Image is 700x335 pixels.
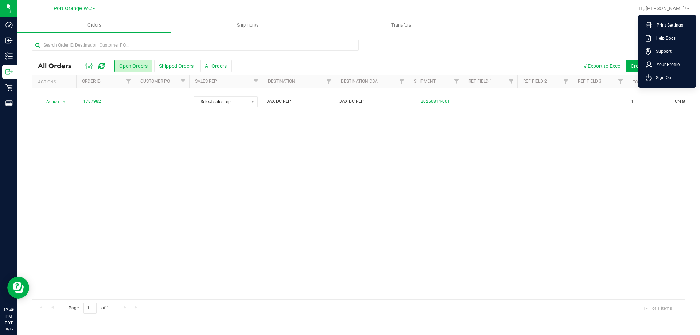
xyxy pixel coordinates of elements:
[195,79,217,84] a: Sales Rep
[339,98,404,105] span: JAX DC REP
[62,303,115,314] span: Page of 1
[577,60,626,72] button: Export to Excel
[652,61,680,68] span: Your Profile
[78,22,111,28] span: Orders
[7,277,29,299] iframe: Resource center
[646,35,692,42] a: Help Docs
[631,63,669,69] span: Create new order
[414,79,436,84] a: Shipment
[38,62,79,70] span: All Orders
[177,75,189,88] a: Filter
[267,98,331,105] span: JAX DC REP
[626,60,674,72] button: Create new order
[633,79,672,85] a: Total Orderlines
[5,37,13,44] inline-svg: Inbound
[227,22,269,28] span: Shipments
[250,75,262,88] a: Filter
[323,75,335,88] a: Filter
[578,79,602,84] a: Ref Field 3
[40,97,59,107] span: Action
[646,48,692,55] a: Support
[200,60,232,72] button: All Orders
[114,60,152,72] button: Open Orders
[560,75,572,88] a: Filter
[3,307,14,326] p: 12:46 PM EDT
[468,79,492,84] a: Ref Field 1
[17,17,171,33] a: Orders
[83,303,97,314] input: 1
[154,60,198,72] button: Shipped Orders
[652,22,683,29] span: Print Settings
[268,79,295,84] a: Destination
[640,71,695,84] li: Sign Out
[341,79,378,84] a: Destination DBA
[5,68,13,75] inline-svg: Outbound
[60,97,69,107] span: select
[639,5,686,11] span: Hi, [PERSON_NAME]!
[523,79,547,84] a: Ref Field 2
[38,79,73,85] div: Actions
[140,79,170,84] a: Customer PO
[652,74,673,81] span: Sign Out
[381,22,421,28] span: Transfers
[5,52,13,60] inline-svg: Inventory
[421,99,450,104] a: 20250814-001
[637,303,678,313] span: 1 - 1 of 1 items
[651,35,676,42] span: Help Docs
[5,84,13,91] inline-svg: Retail
[81,98,101,105] a: 11787982
[5,100,13,107] inline-svg: Reports
[652,48,672,55] span: Support
[5,21,13,28] inline-svg: Dashboard
[54,5,92,12] span: Port Orange WC
[451,75,463,88] a: Filter
[396,75,408,88] a: Filter
[82,79,101,84] a: Order ID
[615,75,627,88] a: Filter
[324,17,478,33] a: Transfers
[631,98,634,105] span: 1
[194,97,248,107] span: Select sales rep
[3,326,14,332] p: 08/19
[171,17,324,33] a: Shipments
[32,40,359,51] input: Search Order ID, Destination, Customer PO...
[505,75,517,88] a: Filter
[122,75,135,88] a: Filter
